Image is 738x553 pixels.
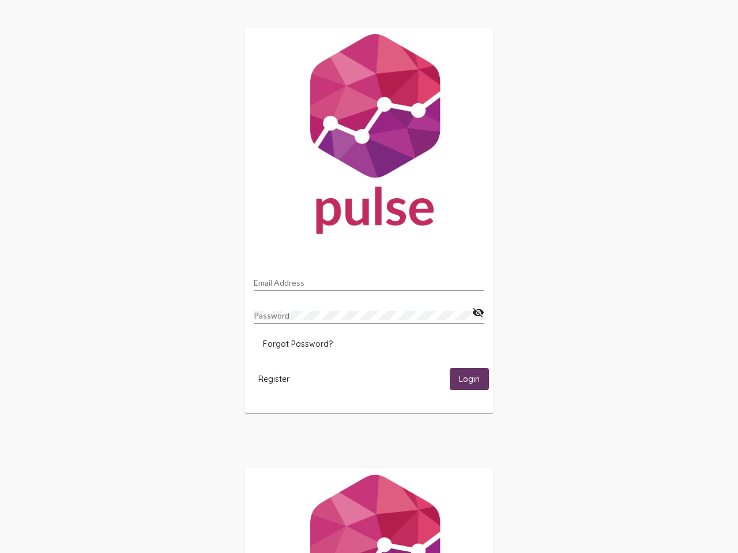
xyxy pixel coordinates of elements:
button: Login [450,368,489,389]
button: Register [249,368,299,389]
span: Login [459,374,480,385]
mat-icon: visibility_off [472,306,484,320]
img: Pulse For Good Logo [244,28,494,245]
span: Register [258,374,289,384]
button: Forgot Password? [254,334,342,354]
span: Forgot Password? [263,339,333,349]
